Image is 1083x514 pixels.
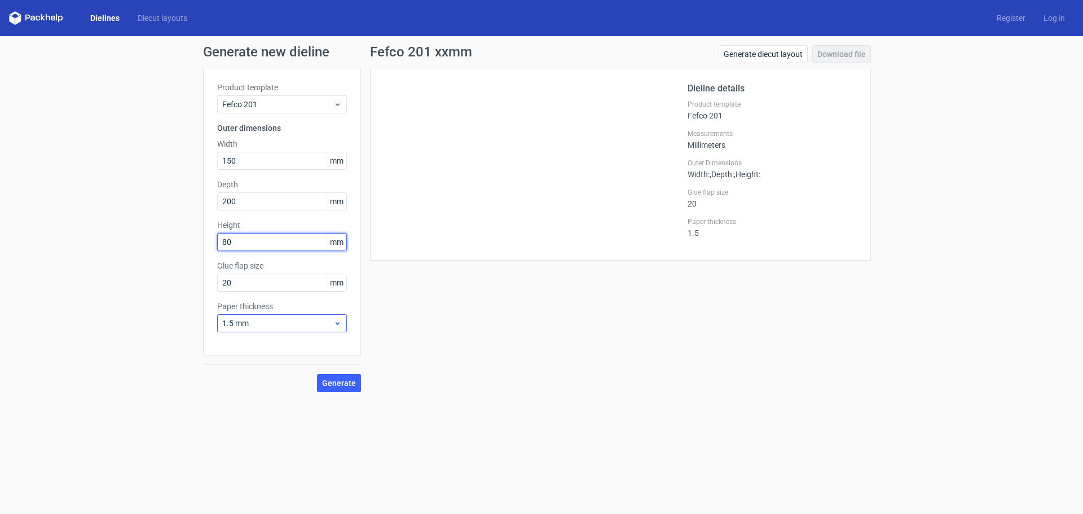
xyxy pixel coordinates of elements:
[217,179,347,190] label: Depth
[688,188,857,197] label: Glue flap size
[688,100,857,109] label: Product template
[688,129,857,150] div: Millimeters
[988,12,1034,24] a: Register
[688,100,857,120] div: Fefco 201
[222,99,333,110] span: Fefco 201
[688,217,857,226] label: Paper thickness
[317,374,361,392] button: Generate
[217,219,347,231] label: Height
[327,152,346,169] span: mm
[688,217,857,238] div: 1.5
[129,12,196,24] a: Diecut layouts
[217,138,347,150] label: Width
[688,129,857,138] label: Measurements
[217,122,347,134] h3: Outer dimensions
[327,193,346,210] span: mm
[322,379,356,387] span: Generate
[688,170,710,179] span: Width :
[710,170,734,179] span: , Depth :
[81,12,129,24] a: Dielines
[370,45,472,59] h1: Fefco 201 xxmm
[217,260,347,271] label: Glue flap size
[203,45,880,59] h1: Generate new dieline
[327,274,346,291] span: mm
[217,301,347,312] label: Paper thickness
[222,318,333,329] span: 1.5 mm
[688,188,857,208] div: 20
[719,45,808,63] a: Generate diecut layout
[1034,12,1074,24] a: Log in
[688,82,857,95] h2: Dieline details
[327,234,346,251] span: mm
[734,170,760,179] span: , Height :
[688,159,857,168] label: Outer Dimensions
[217,82,347,93] label: Product template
